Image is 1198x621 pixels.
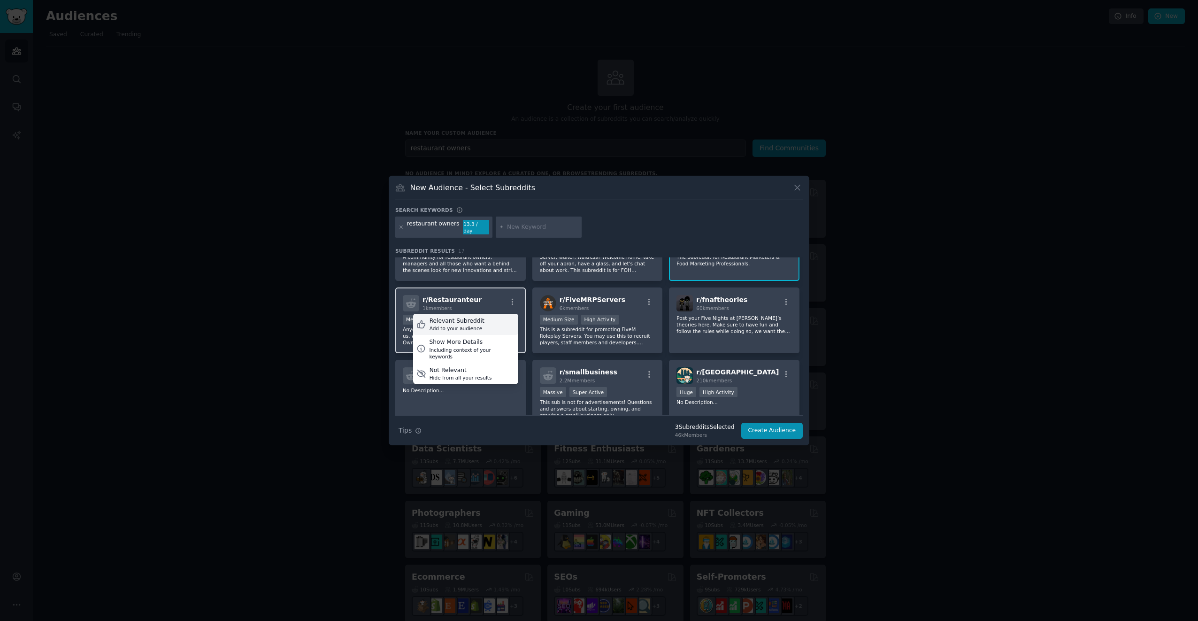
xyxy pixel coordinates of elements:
[676,387,696,397] div: Huge
[430,374,492,381] div: Hide from all your results
[395,248,455,254] span: Subreddit Results
[410,183,535,193] h3: New Audience - Select Subreddits
[540,315,578,325] div: Medium Size
[403,254,518,273] p: A community for restaurant owners, managers and all those who want a behind the scenes look for n...
[696,296,747,303] span: r/ fnaftheories
[540,399,655,419] p: This sub is not for advertisements! Questions and answers about starting, owning, and growing a s...
[569,387,607,397] div: Super Active
[560,368,617,376] span: r/ smallbusiness
[696,378,732,383] span: 210k members
[699,387,737,397] div: High Activity
[581,315,619,325] div: High Activity
[507,223,578,232] input: New Keyword
[741,423,803,439] button: Create Audience
[560,305,589,311] span: 6k members
[422,296,482,303] span: r/ Restauranteur
[395,207,453,213] h3: Search keywords
[429,338,515,347] div: Show More Details
[403,315,441,325] div: Medium Size
[463,220,489,235] div: 13.3 / day
[540,387,566,397] div: Massive
[429,347,515,360] div: Including context of your keywords
[696,305,729,311] span: 60k members
[675,423,735,432] div: 3 Subreddit s Selected
[696,368,779,376] span: r/ [GEOGRAPHIC_DATA]
[407,220,460,235] div: restaurant owners
[403,387,518,394] p: No Description...
[430,366,492,375] div: Not Relevant
[675,432,735,438] div: 46k Members
[540,326,655,346] p: This is a subreddit for promoting FiveM Roleplay Servers. You may use this to recruit players, st...
[430,317,484,326] div: Relevant Subreddit
[560,378,595,383] span: 2.2M members
[676,254,792,267] p: The Subreddit for Restaurant Marketers & Food Marketing Professionals.
[676,367,693,384] img: Minneapolis
[560,296,625,303] span: r/ FiveMRPServers
[422,305,452,311] span: 1k members
[395,422,425,439] button: Tips
[676,315,792,334] p: Post your Five Nights at [PERSON_NAME]’s theories here. Make sure to have fun and follow the rule...
[458,248,465,254] span: 17
[399,426,412,435] span: Tips
[676,399,792,405] p: No Description...
[540,295,556,311] img: FiveMRPServers
[403,326,518,346] p: Anyone in the restaurant industry should join us, we are a new community of Restaurant Owners, Su...
[540,254,655,273] p: Server, waiter, waitress? Welcome home, take off your apron, have a glass, and let's chat about w...
[430,325,484,332] div: Add to your audience
[676,295,693,311] img: fnaftheories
